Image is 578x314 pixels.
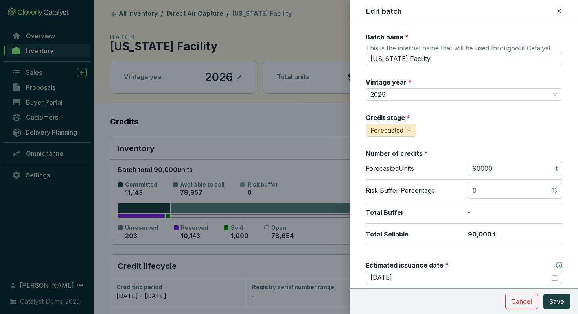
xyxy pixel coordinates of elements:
label: Number of credits [366,149,428,158]
p: Total Sellable [366,230,460,239]
button: Cancel [505,294,538,309]
p: - [468,209,562,217]
span: t [556,164,558,173]
span: This is the internal name that will be used throughout Catalyst. [366,44,552,54]
span: Forecasted [370,126,403,134]
p: Forecasted Units [366,164,460,173]
span: 2026 [370,89,558,100]
button: Save [543,294,570,309]
span: % [551,187,558,195]
label: Estimated issuance date [366,261,449,270]
p: Total Buffer [366,209,460,217]
span: Cancel [511,297,532,306]
h2: Edit batch [366,6,402,17]
p: Risk Buffer Percentage [366,187,460,195]
input: 0b818344-8dcf-47ff-b58b-bb49b850e868 [366,53,562,65]
p: 90,000 t [468,230,562,239]
label: Vintage year [366,78,412,87]
span: Save [549,297,564,306]
label: Credit stage [366,113,410,122]
input: Select date [370,273,550,282]
label: Batch name [366,33,409,41]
